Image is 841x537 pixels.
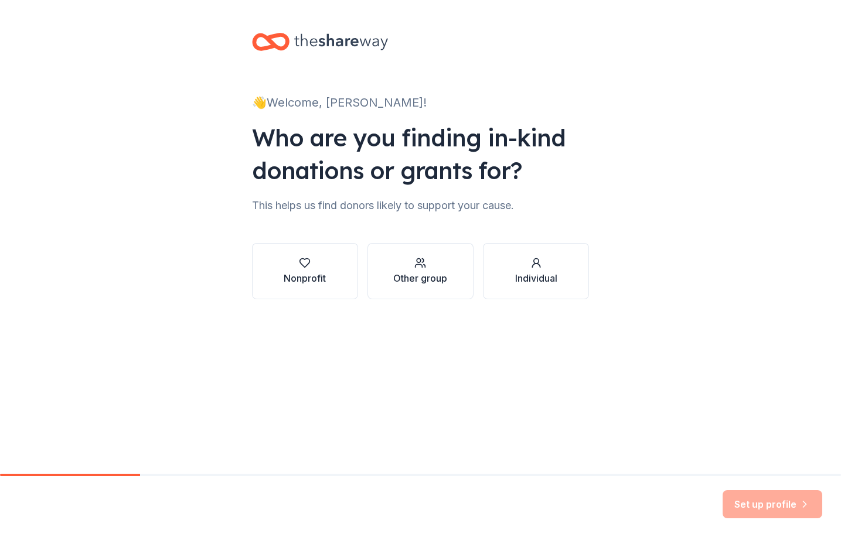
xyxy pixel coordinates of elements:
button: Other group [367,243,474,299]
div: This helps us find donors likely to support your cause. [252,196,590,215]
div: Who are you finding in-kind donations or grants for? [252,121,590,187]
button: Nonprofit [252,243,358,299]
div: Other group [393,271,447,285]
div: 👋 Welcome, [PERSON_NAME]! [252,93,590,112]
button: Individual [483,243,589,299]
div: Nonprofit [284,271,326,285]
div: Individual [515,271,557,285]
